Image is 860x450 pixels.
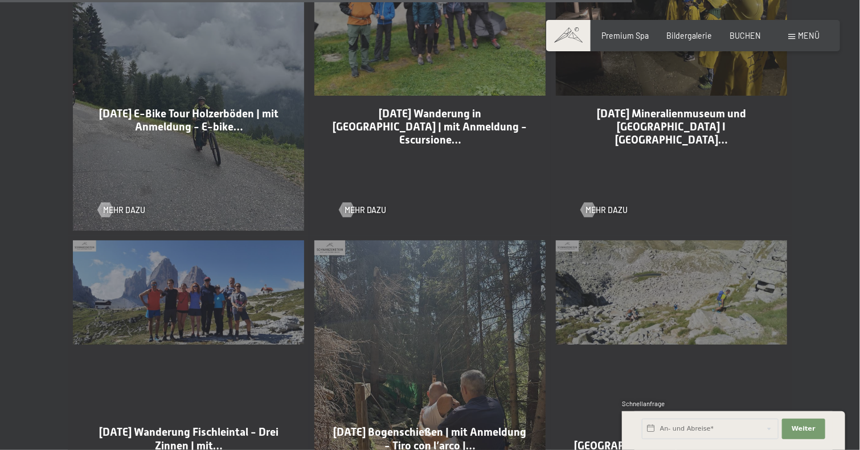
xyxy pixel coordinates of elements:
[798,31,820,40] span: Menü
[601,31,649,40] a: Premium Spa
[597,107,746,146] span: [DATE] Mineralienmuseum und [GEOGRAPHIC_DATA] I [GEOGRAPHIC_DATA]…
[339,204,387,216] a: Mehr dazu
[730,31,761,40] a: BUCHEN
[622,400,665,407] span: Schnellanfrage
[345,204,387,216] span: Mehr dazu
[103,204,145,216] span: Mehr dazu
[666,31,712,40] a: Bildergalerie
[581,204,628,216] a: Mehr dazu
[333,107,527,146] span: [DATE] Wanderung in [GEOGRAPHIC_DATA] | mit Anmeldung - Escursione…
[98,204,145,216] a: Mehr dazu
[792,424,816,433] span: Weiter
[586,204,628,216] span: Mehr dazu
[99,107,279,133] span: [DATE] E-Bike Tour Holzerböden | mit Anmeldung - E-bike…
[782,419,825,439] button: Weiter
